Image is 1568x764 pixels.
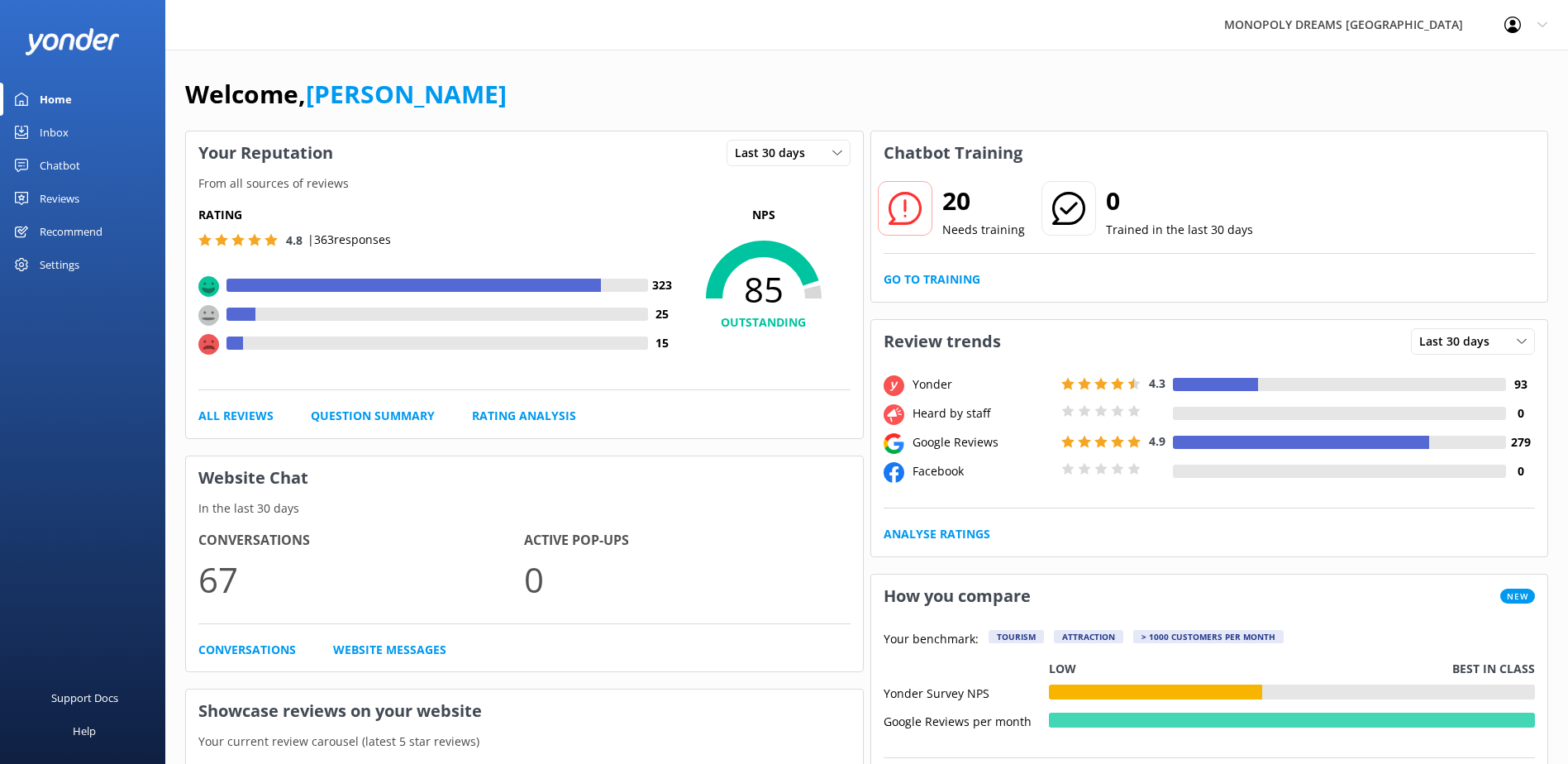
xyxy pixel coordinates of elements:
p: Best in class [1452,660,1535,678]
h4: Active Pop-ups [524,530,850,552]
div: Settings [40,248,79,281]
h3: How you compare [871,575,1043,618]
h4: 323 [648,276,677,294]
h3: Chatbot Training [871,131,1035,174]
p: Low [1049,660,1076,678]
h4: 93 [1506,375,1535,394]
div: Support Docs [51,681,118,714]
div: Inbox [40,116,69,149]
h4: 0 [1506,462,1535,480]
a: Website Messages [333,641,446,659]
div: Tourism [989,630,1044,643]
h4: 0 [1506,404,1535,423]
p: | 363 responses [307,231,391,249]
p: From all sources of reviews [186,174,863,193]
span: Last 30 days [1419,332,1499,351]
div: Attraction [1054,630,1123,643]
h3: Your Reputation [186,131,346,174]
h1: Welcome, [185,74,507,114]
div: Heard by staff [908,404,1057,423]
p: Needs training [942,221,1025,239]
h2: 0 [1106,181,1253,221]
p: Your benchmark: [884,630,979,650]
div: Reviews [40,182,79,215]
span: New [1500,589,1535,604]
p: Trained in the last 30 days [1106,221,1253,239]
h3: Showcase reviews on your website [186,690,863,733]
p: NPS [677,206,851,224]
a: [PERSON_NAME] [306,77,507,111]
p: In the last 30 days [186,499,863,518]
div: Google Reviews [908,433,1057,451]
a: Rating Analysis [472,407,576,425]
h3: Review trends [871,320,1013,363]
h4: OUTSTANDING [677,313,851,332]
div: Facebook [908,462,1057,480]
h4: Conversations [198,530,524,552]
a: All Reviews [198,407,274,425]
div: Help [73,714,96,747]
img: yonder-white-logo.png [25,28,120,55]
p: Your current review carousel (latest 5 star reviews) [186,733,863,751]
div: Home [40,83,72,116]
h3: Website Chat [186,456,863,499]
a: Question Summary [311,407,435,425]
div: Yonder Survey NPS [884,685,1049,700]
h4: 25 [648,305,677,323]
a: Conversations [198,641,296,659]
h2: 20 [942,181,1025,221]
a: Go to Training [884,270,980,289]
span: 85 [677,269,851,310]
span: Last 30 days [735,144,815,162]
div: Google Reviews per month [884,713,1049,728]
span: 4.8 [286,232,303,248]
div: Recommend [40,215,102,248]
p: 67 [198,552,524,607]
h4: 15 [648,334,677,352]
div: > 1000 customers per month [1133,630,1284,643]
a: Analyse Ratings [884,525,990,543]
span: 4.9 [1149,433,1165,449]
h4: 279 [1506,433,1535,451]
span: 4.3 [1149,375,1165,391]
div: Yonder [908,375,1057,394]
h5: Rating [198,206,677,224]
p: 0 [524,552,850,607]
div: Chatbot [40,149,80,182]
